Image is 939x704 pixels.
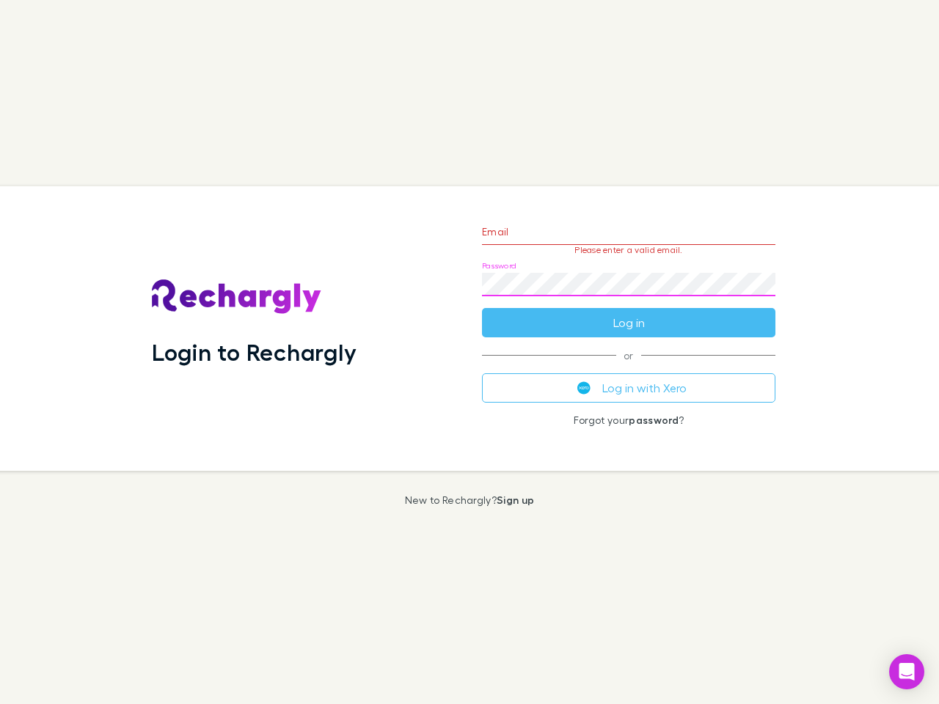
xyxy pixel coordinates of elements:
[482,355,775,356] span: or
[482,308,775,337] button: Log in
[482,373,775,403] button: Log in with Xero
[889,654,924,689] div: Open Intercom Messenger
[152,279,322,315] img: Rechargly's Logo
[482,414,775,426] p: Forgot your ?
[482,245,775,255] p: Please enter a valid email.
[152,338,357,366] h1: Login to Rechargly
[497,494,534,506] a: Sign up
[577,381,591,395] img: Xero's logo
[629,414,679,426] a: password
[405,494,535,506] p: New to Rechargly?
[482,260,516,271] label: Password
